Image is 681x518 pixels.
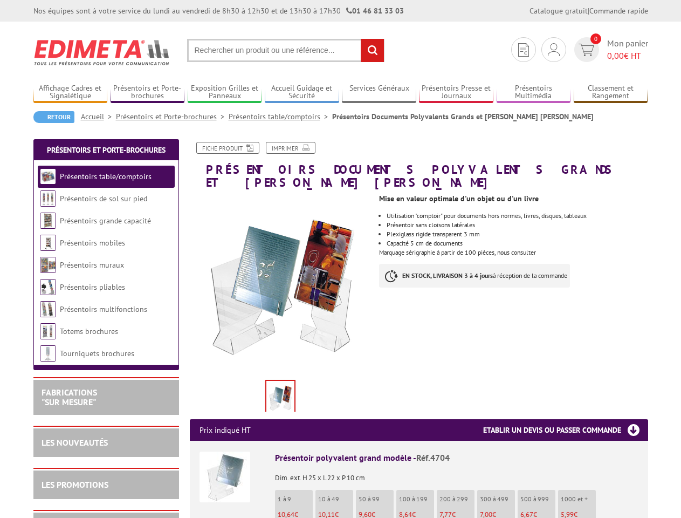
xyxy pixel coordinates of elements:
[40,190,56,207] img: Présentoirs de sol sur pied
[346,6,404,16] strong: 01 46 81 33 03
[40,279,56,295] img: Présentoirs pliables
[332,111,594,122] li: Présentoirs Documents Polyvalents Grands et [PERSON_NAME] [PERSON_NAME]
[572,37,648,62] a: devis rapide 0 Mon panier 0,00€ HT
[379,264,570,288] p: à réception de la commande
[416,452,450,463] span: Réf.4704
[518,43,529,57] img: devis rapide
[589,6,648,16] a: Commande rapide
[574,84,648,101] a: Classement et Rangement
[529,6,588,16] a: Catalogue gratuit
[81,112,116,121] a: Accueil
[42,387,97,407] a: FABRICATIONS"Sur Mesure"
[265,84,339,101] a: Accueil Guidage et Sécurité
[40,235,56,251] img: Présentoirs mobiles
[275,467,638,482] p: Dim. ext. H 25 x L 22 x P 10 cm
[342,84,416,101] a: Services Généraux
[33,32,171,72] img: Edimeta
[60,238,125,248] a: Présentoirs mobiles
[60,216,151,226] a: Présentoirs grande capacité
[361,39,384,62] input: rechercher
[42,479,108,490] a: LES PROMOTIONS
[200,452,250,502] img: Présentoir polyvalent grand modèle
[60,282,125,292] a: Présentoirs pliables
[497,84,571,101] a: Présentoirs Multimédia
[196,142,259,154] a: Fiche produit
[33,84,108,101] a: Affichage Cadres et Signalétique
[548,43,560,56] img: devis rapide
[111,84,185,101] a: Présentoirs et Porte-brochures
[387,213,648,219] li: Utilisation "comptoir" pour documents hors normes, livres, disques, tableaux
[402,271,493,280] strong: EN STOCK, LIVRAISON 3 à 4 jours
[278,495,313,503] p: 1 à 9
[607,37,648,62] span: Mon panier
[60,326,118,336] a: Totems brochures
[266,381,294,414] img: presentoirs_comptoirs_4704.jpg
[40,323,56,339] img: Totems brochures
[266,142,315,154] a: Imprimer
[480,495,515,503] p: 300 à 499
[116,112,229,121] a: Présentoirs et Porte-brochures
[60,349,134,358] a: Tourniquets brochures
[42,437,108,448] a: LES NOUVEAUTÉS
[187,39,384,62] input: Rechercher un produit ou une référence...
[182,142,656,189] h1: Présentoirs Documents Polyvalents Grands et [PERSON_NAME] [PERSON_NAME]
[439,495,474,503] p: 200 à 299
[359,495,394,503] p: 50 à 99
[561,495,596,503] p: 1000 et +
[387,222,648,228] li: Présentoir sans cloisons latérales
[387,231,648,237] li: Plexiglass rigide transparent 3 mm
[200,419,251,441] p: Prix indiqué HT
[60,172,152,181] a: Présentoirs table/comptoirs
[399,495,434,503] p: 100 à 199
[190,194,372,376] img: presentoirs_comptoirs_4704.jpg
[379,194,539,203] strong: Mise en valeur optimale d'un objet ou d'un livre
[529,5,648,16] div: |
[47,145,166,155] a: Présentoirs et Porte-brochures
[318,495,353,503] p: 10 à 49
[60,194,147,203] a: Présentoirs de sol sur pied
[33,111,74,123] a: Retour
[40,168,56,185] img: Présentoirs table/comptoirs
[40,257,56,273] img: Présentoirs muraux
[607,50,648,62] span: € HT
[607,50,624,61] span: 0,00
[520,495,555,503] p: 500 à 999
[33,5,404,16] div: Nos équipes sont à votre service du lundi au vendredi de 8h30 à 12h30 et de 13h30 à 17h30
[275,452,638,464] div: Présentoir polyvalent grand modèle -
[579,44,594,56] img: devis rapide
[419,84,493,101] a: Présentoirs Presse et Journaux
[229,112,332,121] a: Présentoirs table/comptoirs
[60,260,124,270] a: Présentoirs muraux
[40,301,56,317] img: Présentoirs multifonctions
[379,189,656,298] div: Marquage sérigraphie à partir de 100 pièces, nous consulter
[483,419,648,441] h3: Etablir un devis ou passer commande
[387,240,648,247] li: Capacité 5 cm de documents
[188,84,262,101] a: Exposition Grilles et Panneaux
[60,304,147,314] a: Présentoirs multifonctions
[40,213,56,229] img: Présentoirs grande capacité
[40,345,56,362] img: Tourniquets brochures
[590,33,601,44] span: 0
